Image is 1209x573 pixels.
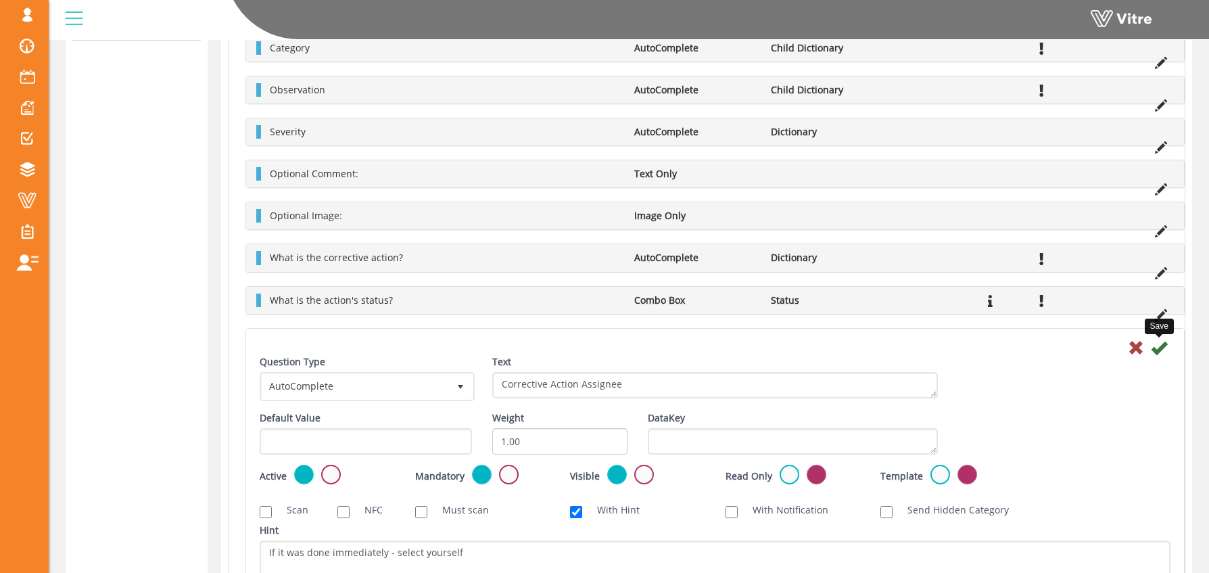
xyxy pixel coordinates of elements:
span: Category [270,41,310,54]
li: Combo Box [627,294,764,307]
label: Visible [570,469,600,483]
label: Scan [273,503,308,517]
label: Must scan [429,503,489,517]
input: Send Hidden Category [880,506,893,518]
label: NFC [351,503,383,517]
label: Hint [260,524,279,537]
span: What is the corrective action? [270,251,403,264]
li: Child Dictionary [764,41,901,55]
label: With Hint [584,503,640,517]
li: Dictionary [764,251,901,265]
span: AutoComplete [262,374,448,398]
li: AutoComplete [627,251,764,265]
input: With Hint [570,506,582,518]
span: select [448,374,473,398]
label: With Notification [739,503,828,517]
label: Send Hidden Category [894,503,1009,517]
div: Save [1145,319,1174,334]
label: Text [492,355,511,369]
li: Text Only [627,167,764,181]
label: Active [260,469,287,483]
li: AutoComplete [627,41,764,55]
span: What is the action's status? [270,294,393,306]
label: Question Type [260,355,325,369]
li: AutoComplete [627,125,764,139]
label: Weight [492,411,524,425]
span: Severity [270,125,306,138]
span: Optional Image: [270,209,342,222]
input: Must scan [415,506,427,518]
textarea: Corrective Action Assignee [492,372,938,398]
li: AutoComplete [627,83,764,97]
label: Default Value [260,411,321,425]
label: Mandatory [415,469,465,483]
label: Read Only [726,469,772,483]
span: Optional Comment: [270,167,358,180]
li: Dictionary [764,125,901,139]
li: Status [764,294,901,307]
input: NFC [337,506,350,518]
input: Scan [260,506,272,518]
label: Template [880,469,923,483]
input: With Notification [726,506,738,518]
li: Child Dictionary [764,83,901,97]
span: Observation [270,83,325,96]
label: DataKey [648,411,685,425]
li: Image Only [627,209,764,223]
